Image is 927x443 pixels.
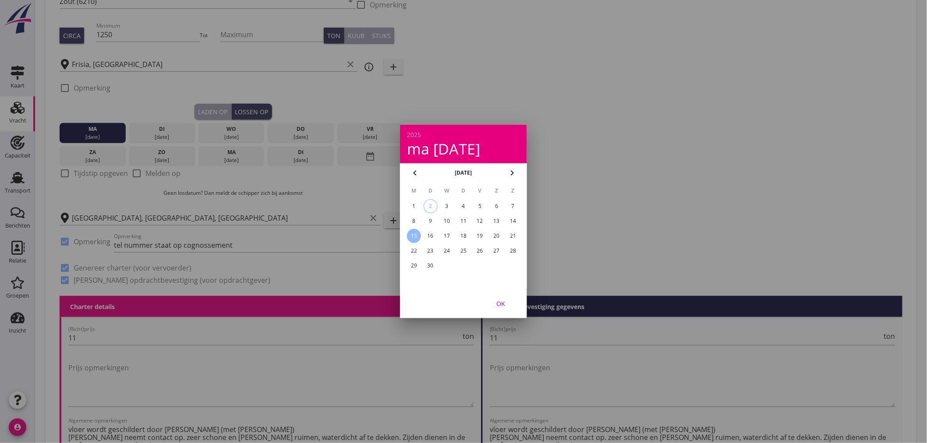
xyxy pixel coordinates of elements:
button: 12 [473,214,487,228]
button: 11 [456,214,471,228]
button: 3 [440,199,454,213]
button: 30 [424,259,438,273]
button: 4 [456,199,471,213]
button: 17 [440,229,454,243]
button: 14 [506,214,520,228]
button: 25 [456,244,471,258]
button: 24 [440,244,454,258]
button: 15 [407,229,421,243]
th: Z [489,183,505,198]
button: 2 [424,199,438,213]
div: OK [488,299,513,308]
button: 13 [489,214,503,228]
th: D [456,183,471,198]
button: [DATE] [453,166,475,179]
i: chevron_left [410,168,420,178]
button: 6 [489,199,503,213]
button: 10 [440,214,454,228]
div: 2 [424,200,437,213]
button: 28 [506,244,520,258]
button: 29 [407,259,421,273]
div: 2025 [407,132,520,138]
button: 26 [473,244,487,258]
button: 19 [473,229,487,243]
i: chevron_right [507,168,517,178]
button: 20 [489,229,503,243]
th: W [439,183,455,198]
button: 1 [407,199,421,213]
button: 21 [506,229,520,243]
button: 22 [407,244,421,258]
div: ma [DATE] [407,141,520,156]
button: 27 [489,244,503,258]
button: 23 [424,244,438,258]
button: 18 [456,229,471,243]
button: 5 [473,199,487,213]
th: M [406,183,422,198]
button: 7 [506,199,520,213]
button: OK [481,295,520,311]
th: V [472,183,488,198]
th: D [423,183,439,198]
button: 8 [407,214,421,228]
th: Z [505,183,521,198]
button: 9 [424,214,438,228]
button: 16 [424,229,438,243]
